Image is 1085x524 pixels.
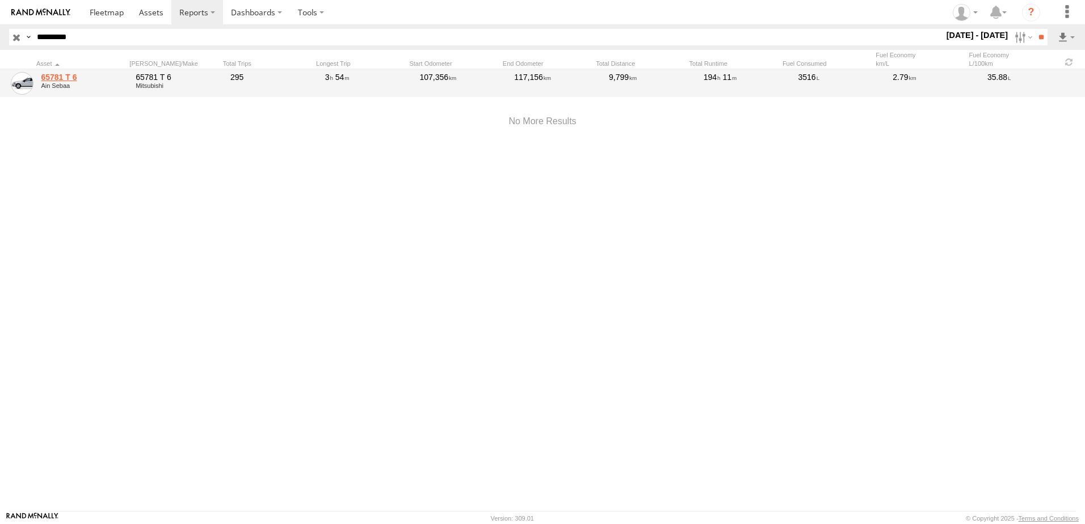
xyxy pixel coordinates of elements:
[223,60,312,67] div: Total Trips
[136,82,222,89] div: Mitsubishi
[986,70,1076,96] div: 35.88
[607,70,697,96] div: 9,799
[949,4,982,21] div: Zaid Abu Manneh
[704,73,721,82] span: 194
[797,70,887,96] div: 3516
[36,60,125,67] div: Click to Sort
[944,29,1011,41] label: [DATE] - [DATE]
[1057,29,1076,45] label: Export results as...
[596,60,684,67] div: Total Distance
[876,60,964,67] div: km/L
[1062,57,1076,67] span: Refresh
[783,60,871,67] div: Fuel Consumed
[876,51,964,67] div: Fuel Economy
[966,515,1079,522] div: © Copyright 2025 -
[136,72,222,82] div: 65781 T 6
[1022,3,1040,22] i: ?
[491,515,534,522] div: Version: 309.01
[512,70,603,96] div: 117,156
[969,51,1058,67] div: Fuel Economy
[11,72,33,95] a: View Asset Details
[969,60,1058,67] div: L/100km
[316,60,405,67] div: Longest Trip
[722,73,737,82] span: 11
[891,70,981,96] div: 2.79
[418,70,508,96] div: 107,356
[41,72,128,82] a: 65781 T 6
[335,73,350,82] span: 54
[24,29,33,45] label: Search Query
[41,82,128,89] div: Ain Sebaa
[11,9,70,16] img: rand-logo.svg
[409,60,498,67] div: Start Odometer
[1010,29,1034,45] label: Search Filter Options
[503,60,591,67] div: End Odometer
[229,70,319,96] div: 295
[1019,515,1079,522] a: Terms and Conditions
[6,513,58,524] a: Visit our Website
[129,60,218,67] div: [PERSON_NAME]/Make
[689,60,778,67] div: Total Runtime
[325,73,333,82] span: 3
